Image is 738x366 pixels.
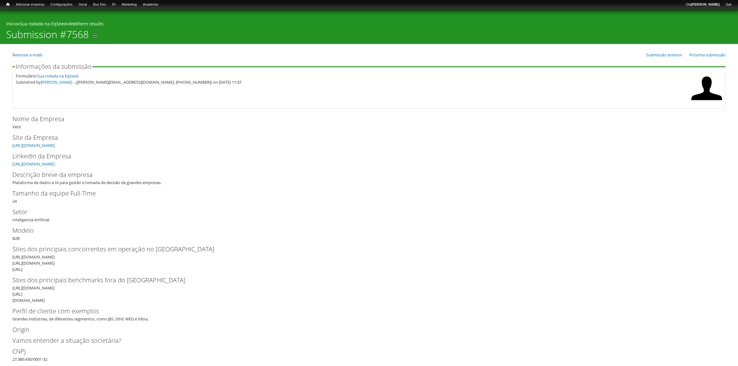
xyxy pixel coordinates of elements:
div: [URL][DOMAIN_NAME] [URL][DOMAIN_NAME] [URL] [12,254,722,272]
h1: Submission #7568 [6,29,89,44]
div: B2B [12,226,726,241]
a: Academia [140,2,161,8]
img: Foto de Gabriel Borela Franzoni [691,73,722,104]
legend: Informações da submissão [15,64,92,70]
div: Formulário: [16,73,688,79]
a: Olá[PERSON_NAME] [683,2,723,8]
a: Sair [723,2,735,8]
label: Sites dos principais concorrentes em operação no [GEOGRAPHIC_DATA] [12,245,715,254]
div: [URL][DOMAIN_NAME] [URL] [DOMAIN_NAME] [12,276,726,303]
a: Marketing [119,2,140,8]
div: 24 [12,189,726,204]
a: [URL][DOMAIN_NAME] [12,143,55,148]
label: Site da Empresa [12,133,715,142]
label: Perfil de cliente com exemplos [12,306,715,316]
div: Submitted by ([PERSON_NAME][EMAIL_ADDRESS][DOMAIN_NAME], [PHONE_NUMBER]) on [DATE] 11:37 [16,79,688,85]
a: Sua rodada na EqSeed [37,73,78,79]
a: Configurações [47,2,76,8]
a: [URL][DOMAIN_NAME] [12,161,55,167]
a: Submissão anterior [646,52,682,58]
label: Nome da Empresa [12,114,715,124]
a: Início [3,2,13,7]
label: Sites dos principais benchmarks fora do [GEOGRAPHIC_DATA] [12,276,715,285]
a: Bus Dev [90,2,109,8]
label: CNPJ [12,347,715,356]
div: Inteligencia Artificial [12,207,726,223]
div: Vent [12,114,726,130]
a: Webform results [69,21,104,27]
a: [PERSON_NAME] ... [41,79,76,85]
label: LinkedIn da Empresa [12,152,715,161]
label: Descrição breve da empresa [12,170,715,179]
label: Tamanho da equipe Full-Time [12,189,715,198]
label: Setor [12,207,715,217]
a: Próxima submissão [689,52,726,58]
a: Ver perfil do usuário. [691,99,722,105]
div: » » [6,21,732,29]
a: Início [6,21,17,27]
strong: [PERSON_NAME] [691,2,719,6]
a: Sua rodada na EqSeed [20,21,67,27]
label: Origin [12,325,715,334]
span: Início [6,2,10,7]
h2: Vamos entender a situação societária? [12,337,726,344]
a: Reenviar e-mails [12,52,42,58]
div: Grandes indústrias, de diferentes segmentos, como JBS, Sthil, WEG e Vibra. [12,306,726,322]
div: 27.380.430/0001-32 [12,347,726,362]
a: RI [109,2,119,8]
div: Plataforma de dados e IA para gestão e tomada de decisão de grandes empresas. [12,170,726,186]
a: Geral [75,2,90,8]
a: Adicionar empresa [13,2,47,8]
label: Modelo [12,226,715,235]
